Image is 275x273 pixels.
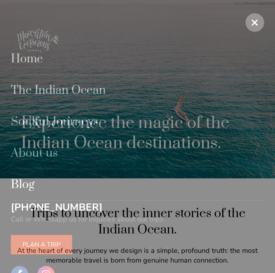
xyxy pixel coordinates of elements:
[11,106,264,138] a: Soulful Journeys
[11,75,264,106] a: The Indian Ocean
[11,214,264,224] p: Call or Whatsapp us for inquiries about our trips.
[11,200,102,214] a: [PHONE_NUMBER]
[11,169,264,200] a: Blog
[11,43,264,75] a: Home
[11,138,264,169] a: About us
[11,235,72,254] a: PLAN A TRIP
